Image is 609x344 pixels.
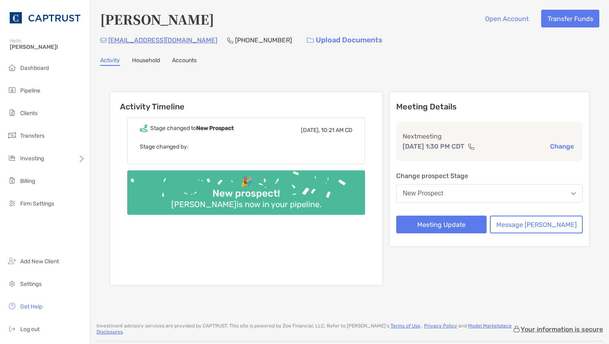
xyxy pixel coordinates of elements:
div: [PERSON_NAME] is now in your pipeline. [168,199,325,209]
div: 🎉 [237,176,256,188]
a: Terms of Use [391,323,420,329]
img: Email Icon [100,38,107,43]
span: [DATE], [301,127,320,134]
a: Activity [100,57,120,66]
img: billing icon [7,176,17,185]
img: get-help icon [7,301,17,311]
p: Next meeting [403,131,577,141]
span: Clients [20,110,38,117]
h4: [PERSON_NAME] [100,10,214,28]
p: [EMAIL_ADDRESS][DOMAIN_NAME] [108,35,217,45]
b: New Prospect [196,125,234,132]
img: Confetti [127,170,365,208]
button: Message [PERSON_NAME] [490,216,583,233]
p: [DATE] 1:30 PM CDT [403,141,464,151]
p: Meeting Details [396,102,583,112]
img: button icon [307,38,314,43]
img: logout icon [7,324,17,334]
button: Change [548,142,576,151]
span: Get Help [20,303,42,310]
img: dashboard icon [7,63,17,72]
img: firm-settings icon [7,198,17,208]
img: pipeline icon [7,85,17,95]
span: Transfers [20,132,44,139]
div: New Prospect [403,190,443,197]
img: communication type [468,143,475,150]
a: Privacy Policy [424,323,457,329]
button: Meeting Update [396,216,487,233]
img: Open dropdown arrow [571,192,576,195]
img: transfers icon [7,130,17,140]
img: CAPTRUST Logo [10,3,80,32]
button: Open Account [479,10,535,27]
a: Model Marketplace Disclosures [97,323,512,335]
p: Your information is secure [521,325,603,333]
span: Investing [20,155,44,162]
span: 10:21 AM CD [321,127,353,134]
p: Investment advisory services are provided by CAPTRUST . This site is powered by Zoe Financial, LL... [97,323,512,335]
span: Settings [20,281,42,287]
p: Stage changed by: [140,142,353,152]
img: settings icon [7,279,17,288]
span: [PERSON_NAME]! [10,44,85,50]
span: Billing [20,178,35,185]
span: Add New Client [20,258,59,265]
img: clients icon [7,108,17,117]
span: Log out [20,326,40,333]
p: Change prospect Stage [396,171,583,181]
a: Upload Documents [302,31,388,49]
a: Accounts [172,57,197,66]
div: New prospect! [209,188,283,199]
img: Event icon [140,124,147,132]
button: Transfer Funds [541,10,599,27]
img: Phone Icon [227,37,233,44]
span: Firm Settings [20,200,54,207]
h6: Activity Timeline [110,92,382,111]
img: investing icon [7,153,17,163]
p: [PHONE_NUMBER] [235,35,292,45]
button: New Prospect [396,184,583,203]
img: add_new_client icon [7,256,17,266]
span: Dashboard [20,65,49,71]
span: Pipeline [20,87,40,94]
div: Stage changed to [150,125,234,132]
a: Household [132,57,160,66]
